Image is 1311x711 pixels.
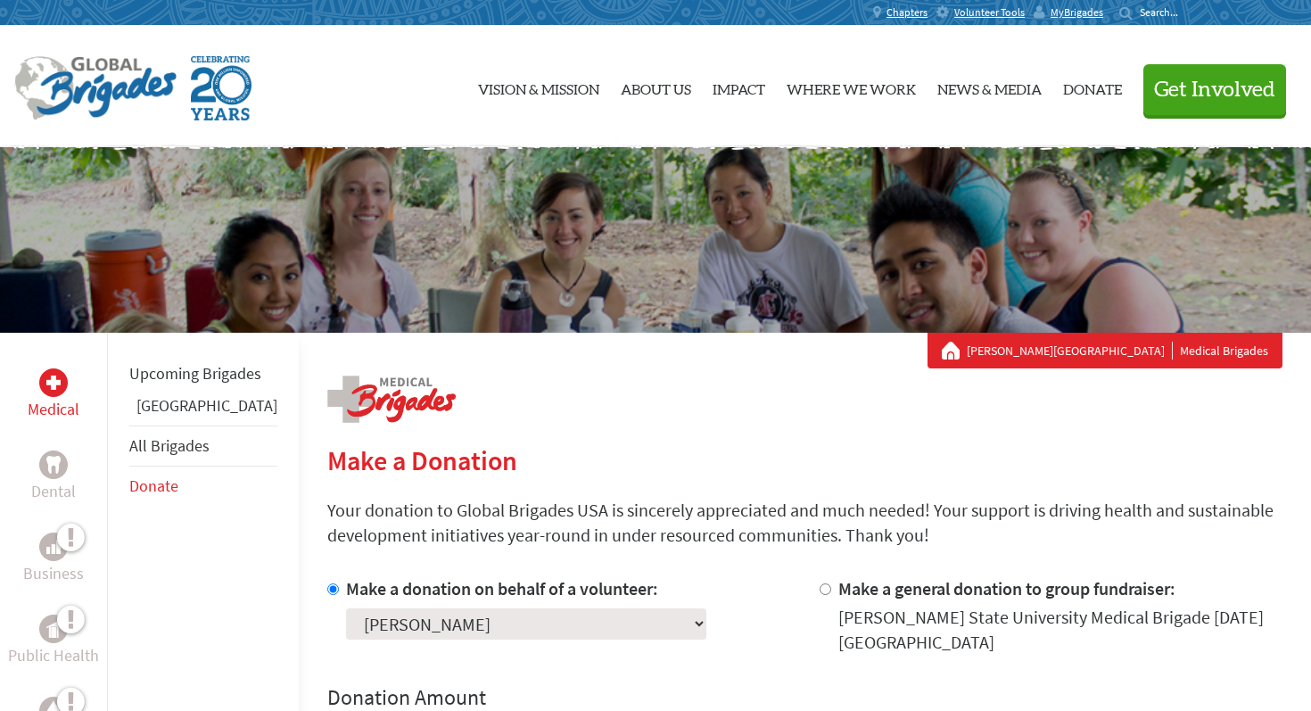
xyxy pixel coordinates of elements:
span: Volunteer Tools [954,5,1025,20]
p: Medical [28,397,79,422]
div: Dental [39,451,68,479]
img: Medical [46,376,61,390]
a: MedicalMedical [28,368,79,422]
a: All Brigades [129,435,210,456]
a: Impact [713,40,765,133]
div: Business [39,533,68,561]
a: Vision & Mission [478,40,599,133]
button: Get Involved [1143,64,1286,115]
a: About Us [621,40,691,133]
p: Public Health [8,643,99,668]
img: logo-medical.png [327,376,456,423]
img: Public Health [46,620,61,638]
a: Upcoming Brigades [129,363,261,384]
input: Search... [1140,5,1191,19]
a: [PERSON_NAME][GEOGRAPHIC_DATA] [967,342,1173,360]
li: Upcoming Brigades [129,354,277,393]
a: Where We Work [787,40,916,133]
div: Medical [39,368,68,397]
a: DentalDental [31,451,76,504]
a: BusinessBusiness [23,533,84,586]
span: Get Involved [1154,79,1275,101]
span: Chapters [886,5,928,20]
label: Make a donation on behalf of a volunteer: [346,577,658,599]
div: [PERSON_NAME] State University Medical Brigade [DATE] [GEOGRAPHIC_DATA] [838,605,1283,655]
div: Public Health [39,615,68,643]
img: Dental [46,456,61,473]
a: Donate [129,475,178,496]
img: Business [46,540,61,554]
img: Global Brigades Celebrating 20 Years [191,56,251,120]
a: Donate [1063,40,1122,133]
a: News & Media [937,40,1042,133]
label: Make a general donation to group fundraiser: [838,577,1175,599]
span: MyBrigades [1051,5,1103,20]
li: Panama [129,393,277,426]
p: Your donation to Global Brigades USA is sincerely appreciated and much needed! Your support is dr... [327,498,1282,548]
p: Dental [31,479,76,504]
li: All Brigades [129,426,277,467]
a: [GEOGRAPHIC_DATA] [136,395,277,416]
img: Global Brigades Logo [14,56,177,120]
p: Business [23,561,84,586]
li: Donate [129,467,277,506]
div: Medical Brigades [942,342,1268,360]
h2: Make a Donation [327,444,1282,476]
a: Public HealthPublic Health [8,615,99,668]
